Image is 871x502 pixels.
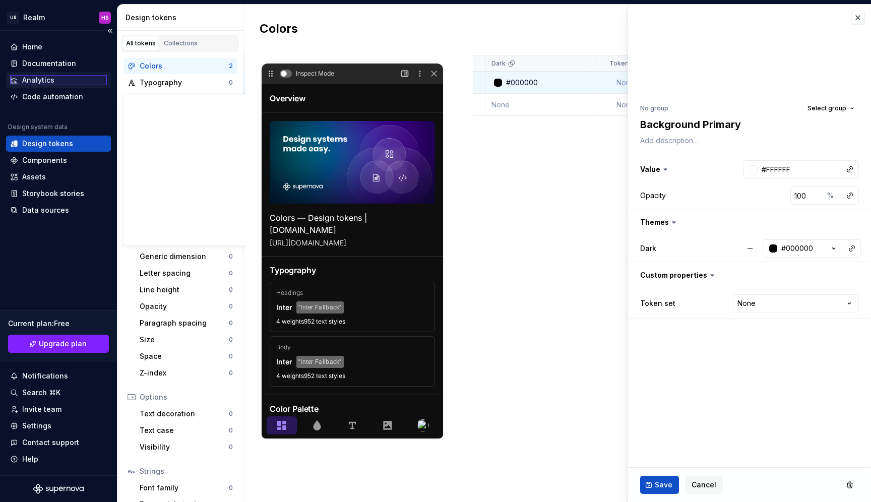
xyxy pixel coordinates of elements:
[123,108,237,124] a: Borders0
[692,480,716,490] span: Cancel
[140,185,229,195] div: Border radius
[24,69,190,152] img: 636142a4f87d0a140c3e714e_image.png
[229,62,233,70] div: 2
[8,123,68,131] div: Design system data
[51,304,98,316] p: "Inter Fallback"
[22,172,46,182] div: Assets
[140,442,229,452] div: Visibility
[609,59,640,68] p: Token set
[22,454,38,464] div: Help
[6,169,111,185] a: Assets
[22,92,83,102] div: Code automation
[136,406,237,422] a: Text decoration0
[140,61,229,71] div: Colors
[22,388,60,398] div: Search ⌘K
[126,13,239,23] div: Design tokens
[229,410,233,418] div: 0
[136,298,237,315] a: Opacity0
[8,335,109,353] button: Upgrade plan
[807,104,846,112] span: Select group
[6,55,111,72] a: Documentation
[140,128,229,138] div: Gradients
[136,282,237,298] a: Line height0
[31,291,183,300] p: Body
[33,484,84,494] a: Supernova Logo
[229,79,233,87] div: 0
[51,249,98,262] p: "Inter Fallback"
[140,466,233,476] div: Strings
[685,476,723,494] button: Cancel
[229,219,233,227] div: 0
[229,129,233,137] div: 0
[140,252,229,262] div: Generic dimension
[6,368,111,384] button: Notifications
[6,401,111,417] a: Invite team
[22,75,54,85] div: Analytics
[24,351,190,362] h3: Color Palette
[140,111,229,121] div: Borders
[136,439,237,455] a: Visibility0
[8,319,109,329] div: Current plan : Free
[123,75,237,91] a: Typography0
[22,437,79,448] div: Contact support
[123,124,237,141] a: Gradients0
[136,422,237,438] a: Text case0
[140,409,229,419] div: Text decoration
[136,248,237,265] a: Generic dimension0
[140,235,229,245] div: Font size
[260,21,298,39] h2: Colors
[136,348,237,364] a: Space0
[491,59,506,68] p: Dark
[22,421,51,431] div: Settings
[640,191,666,201] div: Opacity
[640,243,656,254] label: Dark
[22,189,84,199] div: Storybook stories
[6,152,111,168] a: Components
[6,72,111,88] a: Analytics
[229,112,233,120] div: 0
[140,144,229,154] div: Blurs
[6,451,111,467] button: Help
[136,265,237,281] a: Letter spacing0
[6,418,111,434] a: Settings
[24,41,64,52] h3: Overview
[655,480,672,490] span: Save
[22,371,68,381] div: Notifications
[31,320,183,328] p: 4 weights 952 text styles
[140,218,229,228] div: Duration
[39,339,87,349] span: Upgrade plan
[22,139,73,149] div: Design tokens
[24,184,190,196] p: [URL][DOMAIN_NAME]
[140,78,229,88] div: Typography
[136,365,237,381] a: Z-index0
[640,104,668,112] div: No group
[229,95,233,103] div: 0
[101,14,109,22] div: HS
[22,155,67,165] div: Components
[6,185,111,202] a: Storybook stories
[229,302,233,310] div: 0
[136,332,237,348] a: Size0
[136,199,237,215] a: Border width0
[123,91,237,107] a: Shadows0
[136,182,237,198] a: Border radius0
[140,335,229,345] div: Size
[136,315,237,331] a: Paragraph spacing0
[2,7,115,28] button: URRealmHS
[22,58,76,69] div: Documentation
[803,101,859,115] button: Select group
[758,160,841,178] input: e.g. #000000
[640,298,675,308] label: Token set
[781,243,813,254] div: #000000
[229,145,233,153] div: 0
[24,213,190,224] h3: Typography
[31,266,183,274] p: 4 weights 952 text styles
[790,186,823,205] input: 100
[6,202,111,218] a: Data sources
[485,94,596,116] td: None
[140,301,229,311] div: Opacity
[22,205,69,215] div: Data sources
[229,352,233,360] div: 0
[22,42,42,52] div: Home
[136,232,237,248] a: Font size0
